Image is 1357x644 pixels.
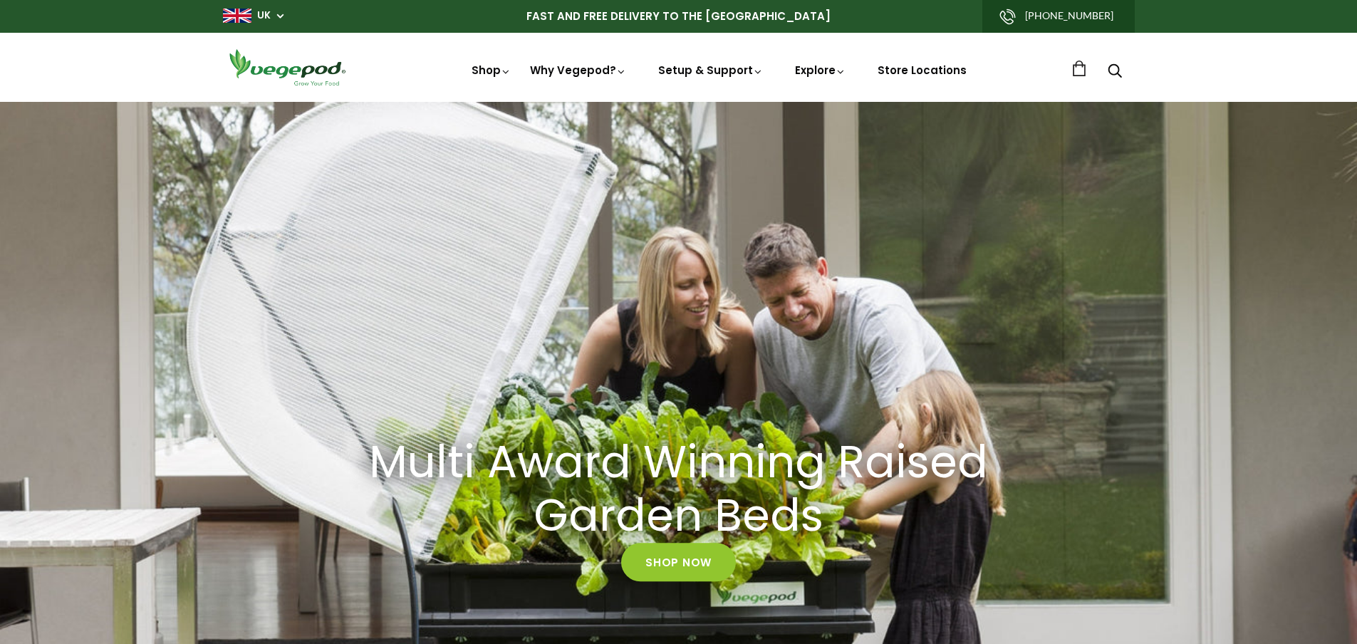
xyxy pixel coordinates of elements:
[223,47,351,88] img: Vegepod
[257,9,271,23] a: UK
[795,63,846,78] a: Explore
[530,63,627,78] a: Why Vegepod?
[878,63,967,78] a: Store Locations
[658,63,764,78] a: Setup & Support
[621,543,736,581] a: Shop Now
[472,63,511,78] a: Shop
[1108,65,1122,80] a: Search
[340,437,1017,544] a: Multi Award Winning Raised Garden Beds
[223,9,251,23] img: gb_large.png
[358,437,999,544] h2: Multi Award Winning Raised Garden Beds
